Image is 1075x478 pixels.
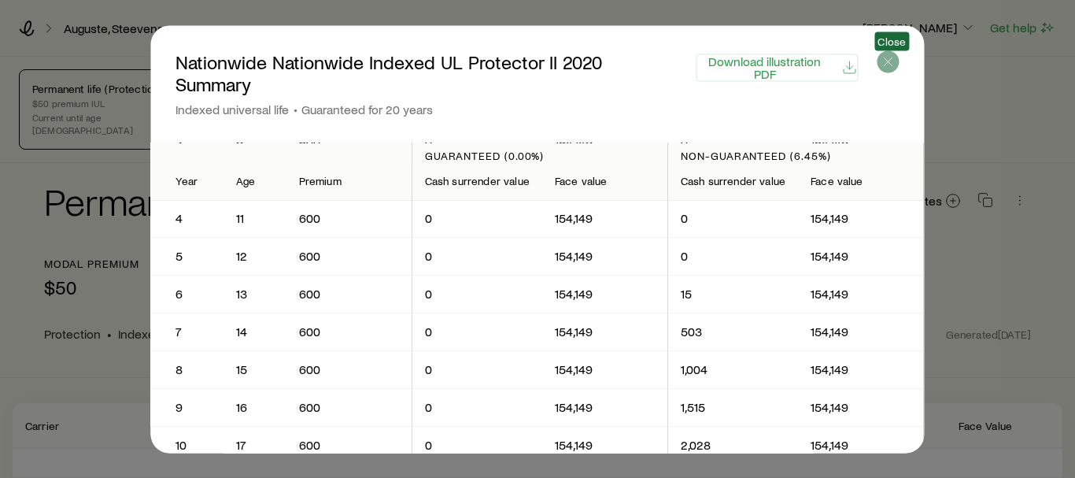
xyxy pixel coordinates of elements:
p: 0 [425,210,530,226]
p: 154,149 [555,286,655,302]
p: 0 [425,324,530,339]
p: 15 [681,286,785,302]
p: 14 [236,324,274,339]
p: 600 [299,399,399,415]
p: 600 [299,248,399,264]
div: Premium [299,175,399,187]
p: 17 [236,437,274,453]
p: 154,149 [811,286,911,302]
p: 600 [299,437,399,453]
p: 16 [236,399,274,415]
p: 0 [425,248,530,264]
p: 154,149 [555,248,655,264]
p: 154,149 [555,399,655,415]
p: 15 [236,361,274,377]
p: 12 [236,248,274,264]
p: 11 [236,210,274,226]
p: 8 [175,361,198,377]
p: 0 [425,361,530,377]
p: 600 [299,324,399,339]
p: 600 [299,361,399,377]
p: Nationwide Nationwide Indexed UL Protector II 2020 Summary [175,50,677,94]
p: 503 [681,324,785,339]
span: Close [877,35,906,47]
p: 10 [175,437,198,453]
p: 154,149 [811,399,911,415]
div: Age [236,175,274,187]
p: 5 [175,248,198,264]
p: Indexed universal life Guaranteed for 20 years [175,101,677,117]
p: 1,004 [681,361,785,377]
div: Face value [811,175,911,187]
p: 0 [425,437,530,453]
p: 154,149 [811,324,911,339]
div: Cash surrender value [681,175,785,187]
p: 600 [299,210,399,226]
p: 7 [175,324,198,339]
p: 1,515 [681,399,785,415]
div: Face value [555,175,655,187]
p: 154,149 [555,361,655,377]
p: 13 [236,286,274,302]
p: Guaranteed (0.00%) [425,149,655,161]
p: 154,149 [811,248,911,264]
p: 154,149 [811,210,911,226]
p: 4 [175,210,198,226]
p: 154,149 [555,210,655,226]
p: 0 [425,399,530,415]
div: Cash surrender value [425,175,530,187]
span: Download illustration PDF [697,54,833,80]
p: 0 [681,248,785,264]
button: Download illustration PDF [696,54,859,81]
p: 0 [681,210,785,226]
p: 6 [175,286,198,302]
div: Year [175,175,198,187]
p: 154,149 [555,437,655,453]
p: 154,149 [811,361,911,377]
p: 2,028 [681,437,785,453]
p: 0 [425,286,530,302]
p: 154,149 [811,437,911,453]
p: 154,149 [555,324,655,339]
p: 9 [175,399,198,415]
p: 600 [299,286,399,302]
p: Non-guaranteed (6.45%) [681,149,911,161]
